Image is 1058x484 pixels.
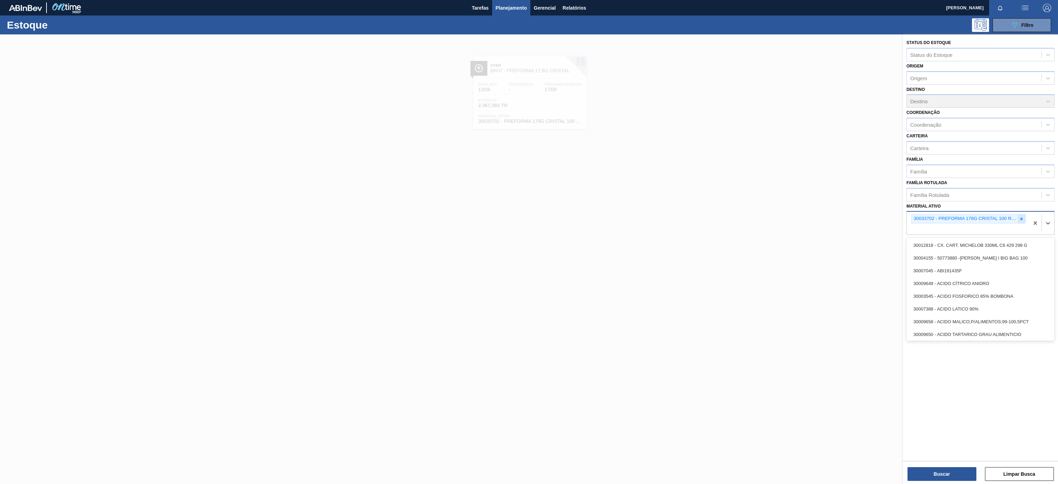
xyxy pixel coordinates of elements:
[910,192,949,198] div: Família Rotulada
[906,303,1055,315] div: 30007388 - ACIDO LATICO 90%
[906,180,947,185] label: Família Rotulada
[906,239,1055,252] div: 30012818 - CX. CART. MICHELOB 330ML C6 429 298 G
[1043,4,1051,12] img: Logout
[906,328,1055,341] div: 30009650 - ACIDO TARTARICO GRAU ALIMENTICIO
[993,18,1051,32] button: Filtro
[7,21,116,29] h1: Estoque
[906,290,1055,303] div: 30003545 - ACIDO FOSFORICO 85% BOMBONA
[906,264,1055,277] div: 30007045 - ABI191435F
[534,4,556,12] span: Gerencial
[910,52,953,57] div: Status do Estoque
[906,134,928,138] label: Carteira
[1021,22,1034,28] span: Filtro
[906,64,923,69] label: Origem
[906,40,951,45] label: Status do Estoque
[910,122,941,128] div: Coordenação
[906,204,941,209] label: Material ativo
[989,3,1011,13] button: Notificações
[910,75,927,81] div: Origem
[906,277,1055,290] div: 30009649 - ACIDO CÍTRICO ANIDRO
[906,315,1055,328] div: 30009658 - ACIDO MALICO;P/ALIMENTOS;99-100,5PCT
[906,87,925,92] label: Destino
[1021,4,1029,12] img: userActions
[472,4,489,12] span: Tarefas
[906,110,940,115] label: Coordenação
[906,252,1055,264] div: 30004155 - 50773880 -[PERSON_NAME] I BIG BAG 100
[972,18,989,32] div: Pogramando: nenhum usuário selecionado
[9,5,42,11] img: TNhmsLtSVTkK8tSr43FrP2fwEKptu5GPRR3wAAAABJRU5ErkJggg==
[496,4,527,12] span: Planejamento
[563,4,586,12] span: Relatórios
[910,168,927,174] div: Família
[906,157,923,162] label: Família
[912,214,1018,223] div: 30033702 - PREFORMA 178G CRISTAL 100 RECICLADA
[910,145,929,151] div: Carteira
